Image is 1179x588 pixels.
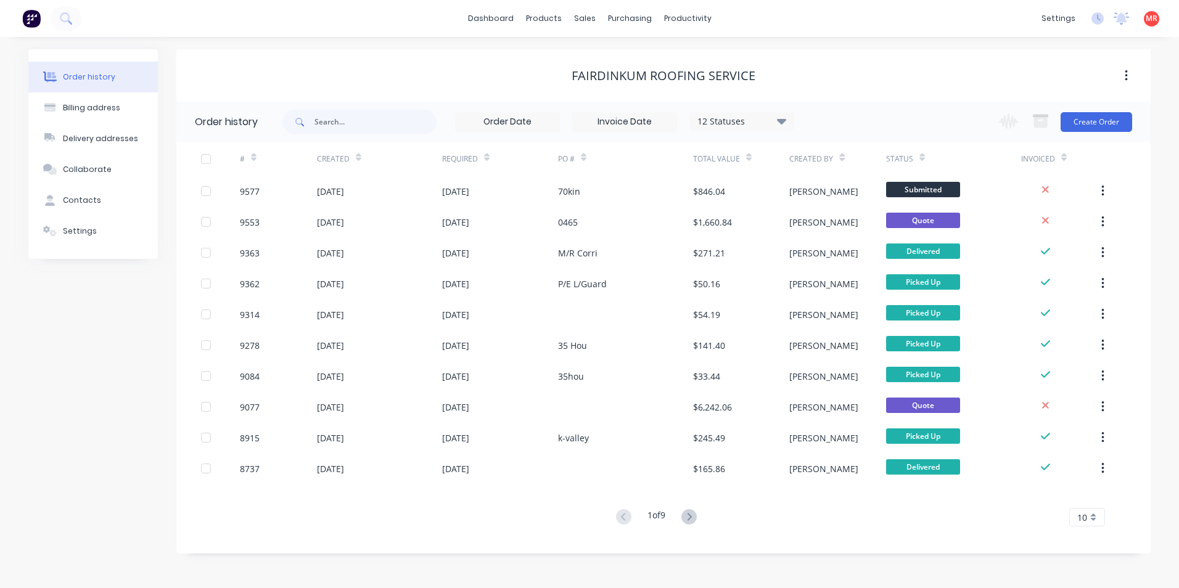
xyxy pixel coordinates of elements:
div: [DATE] [317,401,344,414]
button: Order history [28,62,158,92]
span: Submitted [886,182,960,197]
div: $271.21 [693,247,725,259]
div: [DATE] [317,247,344,259]
div: [PERSON_NAME] [789,277,858,290]
div: [PERSON_NAME] [789,308,858,321]
div: [PERSON_NAME] [789,462,858,475]
div: $1,660.84 [693,216,732,229]
button: Create Order [1061,112,1132,132]
div: $141.40 [693,339,725,352]
div: Order history [63,71,115,83]
button: Billing address [28,92,158,123]
button: Settings [28,216,158,247]
div: $165.86 [693,462,725,475]
div: Status [886,142,1021,176]
div: 9553 [240,216,260,229]
div: Invoiced [1021,153,1055,165]
div: [DATE] [317,462,344,475]
div: 70kin [558,185,580,198]
div: [DATE] [442,247,469,259]
div: 8915 [240,431,260,444]
div: Required [442,142,558,176]
div: [PERSON_NAME] [789,247,858,259]
div: PO # [558,142,693,176]
div: Status [886,153,913,165]
div: sales [568,9,602,28]
div: Delivery addresses [63,133,138,144]
div: [PERSON_NAME] [789,370,858,383]
div: [DATE] [442,370,469,383]
div: productivity [658,9,718,28]
div: 9278 [240,339,260,352]
div: [DATE] [442,401,469,414]
div: $245.49 [693,431,725,444]
div: [DATE] [317,370,344,383]
button: Contacts [28,185,158,216]
div: Created [317,142,442,176]
div: [PERSON_NAME] [789,216,858,229]
span: Picked Up [886,305,960,321]
span: Picked Up [886,274,960,290]
div: [DATE] [442,431,469,444]
div: [DATE] [442,185,469,198]
div: $50.16 [693,277,720,290]
div: Collaborate [63,164,112,175]
div: Created By [789,142,885,176]
div: 9077 [240,401,260,414]
div: P/E L/Guard [558,277,607,290]
div: Created [317,153,350,165]
div: k-valley [558,431,589,444]
div: [PERSON_NAME] [789,431,858,444]
div: [DATE] [317,216,344,229]
div: 9363 [240,247,260,259]
div: Total Value [693,142,789,176]
div: [DATE] [317,277,344,290]
span: 10 [1077,511,1087,524]
span: Delivered [886,243,960,259]
div: [PERSON_NAME] [789,185,858,198]
div: 0465 [558,216,578,229]
div: [DATE] [317,431,344,444]
div: Required [442,153,478,165]
img: Factory [22,9,41,28]
div: Billing address [63,102,120,113]
span: Quote [886,398,960,413]
div: [DATE] [442,277,469,290]
div: [DATE] [442,308,469,321]
div: # [240,142,317,176]
button: Collaborate [28,154,158,185]
div: Contacts [63,195,101,206]
div: $54.19 [693,308,720,321]
button: Delivery addresses [28,123,158,154]
div: [DATE] [317,339,344,352]
div: [PERSON_NAME] [789,401,858,414]
div: 35 Hou [558,339,587,352]
div: 9577 [240,185,260,198]
div: [DATE] [317,308,344,321]
span: Picked Up [886,336,960,351]
div: $33.44 [693,370,720,383]
input: Search... [314,110,437,134]
span: MR [1146,13,1157,24]
input: Invoice Date [573,113,676,131]
span: Picked Up [886,367,960,382]
div: 8737 [240,462,260,475]
div: $6,242.06 [693,401,732,414]
div: M/R Corri [558,247,598,259]
div: 12 Statuses [690,115,794,128]
div: 9084 [240,370,260,383]
div: [DATE] [317,185,344,198]
div: Settings [63,226,97,237]
div: products [520,9,568,28]
div: 9314 [240,308,260,321]
div: Fairdinkum Roofing Service [572,68,755,83]
div: [DATE] [442,462,469,475]
div: 9362 [240,277,260,290]
div: PO # [558,153,575,165]
span: Picked Up [886,428,960,444]
div: Order history [195,115,258,129]
span: Delivered [886,459,960,475]
div: Created By [789,153,833,165]
div: $846.04 [693,185,725,198]
div: [DATE] [442,339,469,352]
